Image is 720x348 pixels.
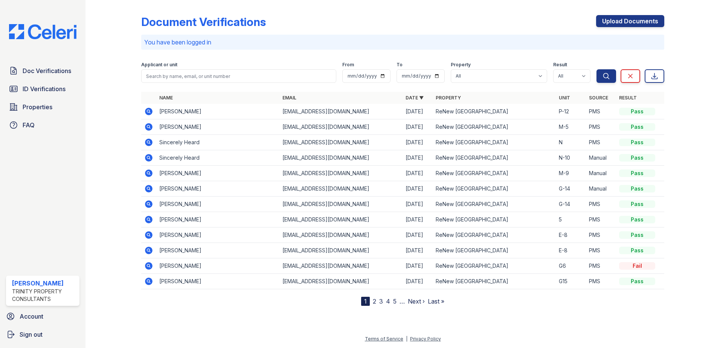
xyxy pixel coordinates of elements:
td: ReNew [GEOGRAPHIC_DATA] [433,227,556,243]
td: [DATE] [403,243,433,258]
td: Manual [586,150,616,166]
td: ReNew [GEOGRAPHIC_DATA] [433,119,556,135]
p: You have been logged in [144,38,661,47]
input: Search by name, email, or unit number [141,69,336,83]
td: ReNew [GEOGRAPHIC_DATA] [433,150,556,166]
span: Sign out [20,330,43,339]
td: [DATE] [403,166,433,181]
td: PMS [586,119,616,135]
td: [DATE] [403,212,433,227]
td: ReNew [GEOGRAPHIC_DATA] [433,243,556,258]
td: [PERSON_NAME] [156,243,279,258]
a: 5 [393,298,397,305]
td: ReNew [GEOGRAPHIC_DATA] [433,274,556,289]
td: ReNew [GEOGRAPHIC_DATA] [433,135,556,150]
a: Privacy Policy [410,336,441,342]
td: [EMAIL_ADDRESS][DOMAIN_NAME] [279,135,403,150]
div: [PERSON_NAME] [12,279,76,288]
td: [DATE] [403,197,433,212]
td: [DATE] [403,104,433,119]
td: ReNew [GEOGRAPHIC_DATA] [433,197,556,212]
td: G-14 [556,181,586,197]
td: PMS [586,243,616,258]
td: [DATE] [403,181,433,197]
div: Pass [619,216,655,223]
div: Pass [619,247,655,254]
td: ReNew [GEOGRAPHIC_DATA] [433,166,556,181]
div: Pass [619,154,655,162]
a: Name [159,95,173,101]
td: PMS [586,227,616,243]
a: Next › [408,298,425,305]
td: PMS [586,197,616,212]
td: 5 [556,212,586,227]
a: Source [589,95,608,101]
a: 4 [386,298,390,305]
td: M-5 [556,119,586,135]
td: E-8 [556,227,586,243]
td: [PERSON_NAME] [156,166,279,181]
button: Sign out [3,327,82,342]
td: PMS [586,212,616,227]
td: N-10 [556,150,586,166]
td: [EMAIL_ADDRESS][DOMAIN_NAME] [279,197,403,212]
a: Properties [6,99,79,114]
td: [EMAIL_ADDRESS][DOMAIN_NAME] [279,243,403,258]
span: … [400,297,405,306]
a: Last » [428,298,444,305]
td: P-12 [556,104,586,119]
label: Property [451,62,471,68]
td: [EMAIL_ADDRESS][DOMAIN_NAME] [279,119,403,135]
div: Trinity Property Consultants [12,288,76,303]
td: [DATE] [403,227,433,243]
div: Pass [619,278,655,285]
a: Upload Documents [596,15,664,27]
span: FAQ [23,121,35,130]
td: [EMAIL_ADDRESS][DOMAIN_NAME] [279,150,403,166]
td: [PERSON_NAME] [156,197,279,212]
span: ID Verifications [23,84,66,93]
div: Pass [619,123,655,131]
div: 1 [361,297,370,306]
a: Account [3,309,82,324]
td: ReNew [GEOGRAPHIC_DATA] [433,181,556,197]
td: [PERSON_NAME] [156,258,279,274]
div: Pass [619,169,655,177]
td: G15 [556,274,586,289]
td: [DATE] [403,274,433,289]
td: PMS [586,135,616,150]
div: | [406,336,407,342]
a: Email [282,95,296,101]
img: CE_Logo_Blue-a8612792a0a2168367f1c8372b55b34899dd931a85d93a1a3d3e32e68fde9ad4.png [3,24,82,39]
a: 2 [373,298,376,305]
td: ReNew [GEOGRAPHIC_DATA] [433,212,556,227]
td: Sincerely Heard [156,135,279,150]
label: Applicant or unit [141,62,177,68]
td: [EMAIL_ADDRESS][DOMAIN_NAME] [279,227,403,243]
td: PMS [586,258,616,274]
span: Account [20,312,43,321]
a: Property [436,95,461,101]
a: Unit [559,95,570,101]
a: ID Verifications [6,81,79,96]
td: Sincerely Heard [156,150,279,166]
td: Manual [586,166,616,181]
td: [EMAIL_ADDRESS][DOMAIN_NAME] [279,212,403,227]
a: Terms of Service [365,336,403,342]
td: [PERSON_NAME] [156,119,279,135]
div: Pass [619,139,655,146]
td: ReNew [GEOGRAPHIC_DATA] [433,258,556,274]
td: [PERSON_NAME] [156,212,279,227]
div: Pass [619,185,655,192]
td: ReNew [GEOGRAPHIC_DATA] [433,104,556,119]
td: M-9 [556,166,586,181]
div: Pass [619,200,655,208]
td: [EMAIL_ADDRESS][DOMAIN_NAME] [279,166,403,181]
td: [EMAIL_ADDRESS][DOMAIN_NAME] [279,274,403,289]
div: Document Verifications [141,15,266,29]
div: Pass [619,231,655,239]
a: FAQ [6,118,79,133]
td: [PERSON_NAME] [156,181,279,197]
span: Properties [23,102,52,111]
td: G-14 [556,197,586,212]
